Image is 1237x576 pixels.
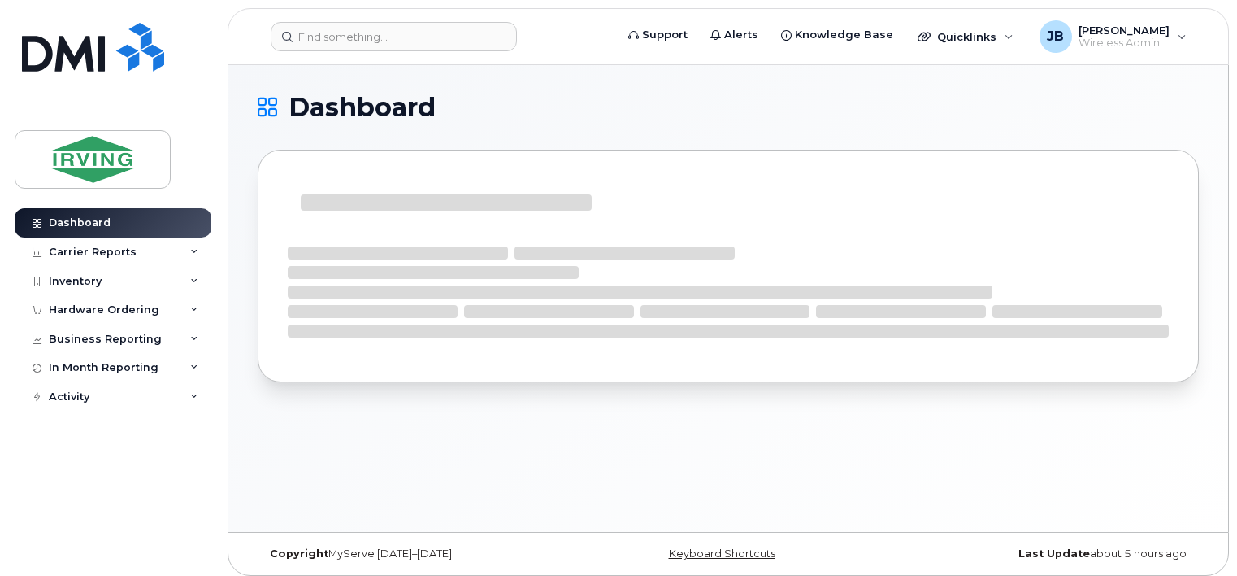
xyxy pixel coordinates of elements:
a: Keyboard Shortcuts [669,548,775,560]
strong: Copyright [270,548,328,560]
strong: Last Update [1018,548,1090,560]
div: MyServe [DATE]–[DATE] [258,548,571,561]
div: about 5 hours ago [885,548,1199,561]
span: Dashboard [289,95,436,120]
